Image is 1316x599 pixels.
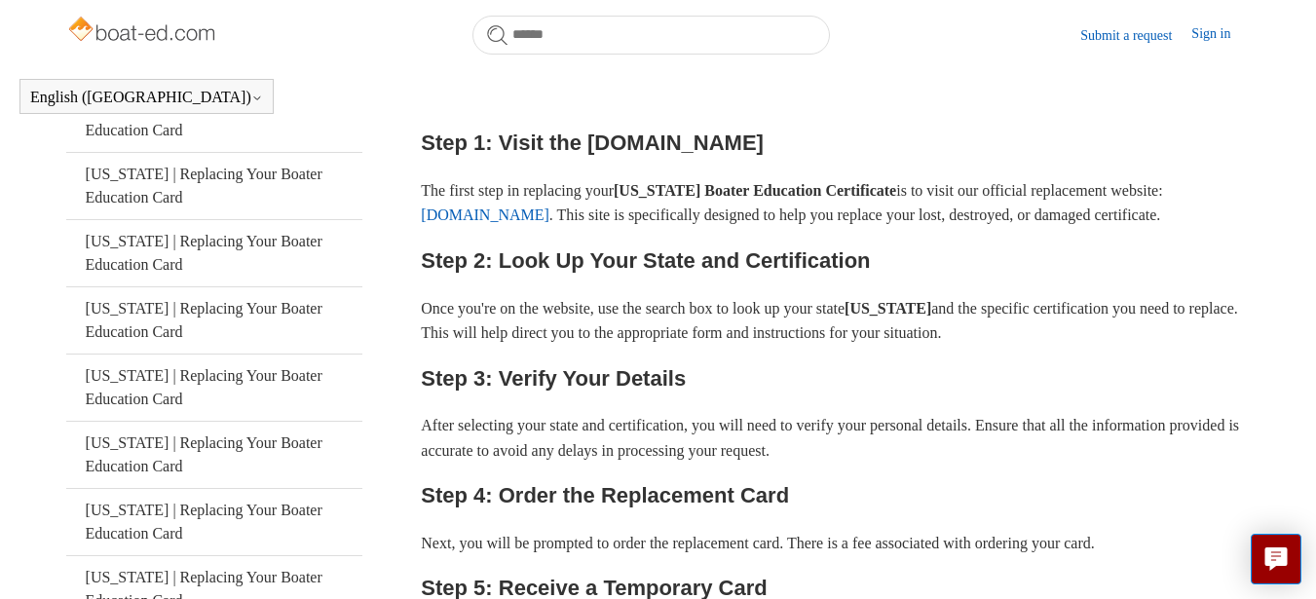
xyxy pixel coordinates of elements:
a: Sign in [1191,23,1250,47]
a: Submit a request [1080,25,1191,46]
a: [US_STATE] | Replacing Your Boater Education Card [66,220,362,286]
h2: Step 2: Look Up Your State and Certification [421,243,1250,278]
p: Once you're on the website, use the search box to look up your state and the specific certificati... [421,296,1250,346]
a: [US_STATE] | Replacing Your Boater Education Card [66,422,362,488]
button: English ([GEOGRAPHIC_DATA]) [30,89,263,106]
p: Next, you will be prompted to order the replacement card. There is a fee associated with ordering... [421,531,1250,556]
h2: Step 4: Order the Replacement Card [421,478,1250,512]
a: [US_STATE] | Replacing Your Boater Education Card [66,489,362,555]
a: [DOMAIN_NAME] [421,206,549,223]
input: Search [472,16,830,55]
button: Live chat [1251,534,1301,584]
img: Boat-Ed Help Center home page [66,12,221,51]
a: [US_STATE] | Replacing Your Boater Education Card [66,153,362,219]
p: The first step in replacing your is to visit our official replacement website: . This site is spe... [421,178,1250,228]
h2: Step 3: Verify Your Details [421,361,1250,395]
a: [US_STATE] | Replacing Your Boater Education Card [66,287,362,354]
strong: [US_STATE] [845,300,931,317]
a: [US_STATE] | Replacing Your Boater Education Card [66,355,362,421]
strong: [US_STATE] Boater Education Certificate [614,182,896,199]
p: After selecting your state and certification, you will need to verify your personal details. Ensu... [421,413,1250,463]
h2: Step 1: Visit the [DOMAIN_NAME] [421,126,1250,160]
